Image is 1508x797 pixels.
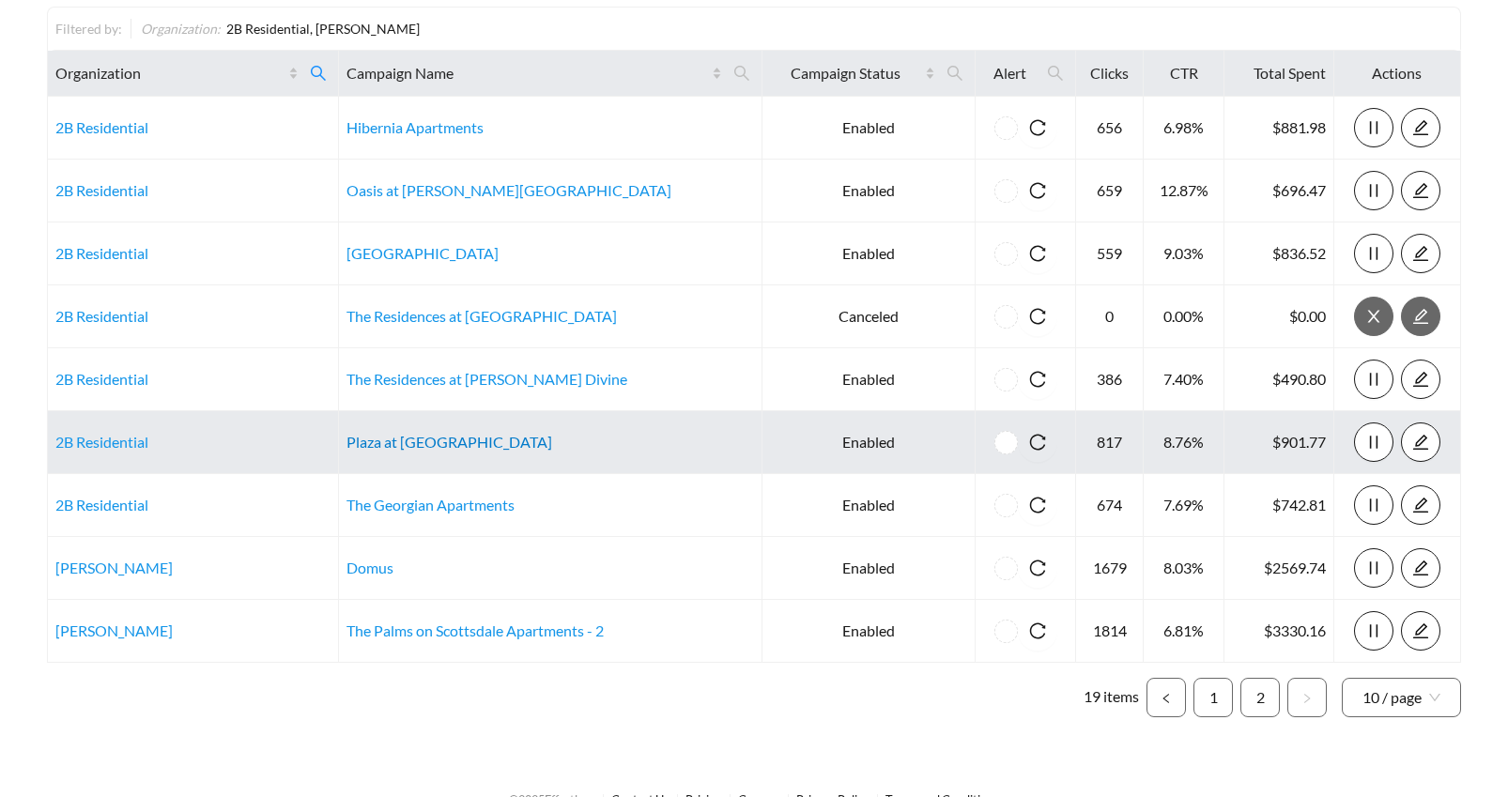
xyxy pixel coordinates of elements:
[55,433,148,451] a: 2B Residential
[1224,537,1334,600] td: $2569.74
[762,474,976,537] td: Enabled
[226,21,420,37] span: 2B Residential, [PERSON_NAME]
[1402,119,1439,136] span: edit
[762,222,976,285] td: Enabled
[1401,307,1440,325] a: edit
[346,62,708,84] span: Campaign Name
[1401,118,1440,136] a: edit
[1076,97,1144,160] td: 656
[1355,497,1393,513] span: pause
[762,348,976,411] td: Enabled
[346,307,617,325] a: The Residences at [GEOGRAPHIC_DATA]
[1401,548,1440,588] button: edit
[1144,160,1224,222] td: 12.87%
[762,285,976,348] td: Canceled
[1342,678,1461,717] div: Page Size
[1287,678,1327,717] button: right
[1144,474,1224,537] td: 7.69%
[1018,497,1057,513] span: reload
[733,65,750,82] span: search
[1402,497,1439,513] span: edit
[1362,679,1440,716] span: 10 / page
[762,537,976,600] td: Enabled
[1076,348,1144,411] td: 386
[1018,485,1057,525] button: reload
[1144,51,1224,97] th: CTR
[1194,679,1232,716] a: 1
[1334,51,1461,97] th: Actions
[1146,678,1186,717] button: left
[1144,97,1224,160] td: 6.98%
[1401,621,1440,639] a: edit
[1355,559,1393,576] span: pause
[1144,411,1224,474] td: 8.76%
[141,21,221,37] span: Organization :
[1018,611,1057,651] button: reload
[1018,171,1057,210] button: reload
[1076,285,1144,348] td: 0
[1401,496,1440,513] a: edit
[1402,182,1439,199] span: edit
[1401,181,1440,199] a: edit
[1018,119,1057,136] span: reload
[55,621,173,639] a: [PERSON_NAME]
[1224,348,1334,411] td: $490.80
[55,244,148,262] a: 2B Residential
[1354,171,1393,210] button: pause
[946,65,963,82] span: search
[1224,285,1334,348] td: $0.00
[1402,371,1439,388] span: edit
[1402,622,1439,639] span: edit
[1354,485,1393,525] button: pause
[1301,693,1313,704] span: right
[1018,622,1057,639] span: reload
[1144,348,1224,411] td: 7.40%
[1018,371,1057,388] span: reload
[1354,548,1393,588] button: pause
[1355,245,1393,262] span: pause
[1355,622,1393,639] span: pause
[1241,679,1279,716] a: 2
[1047,65,1064,82] span: search
[1144,285,1224,348] td: 0.00%
[1354,234,1393,273] button: pause
[1401,422,1440,462] button: edit
[346,433,552,451] a: Plaza at [GEOGRAPHIC_DATA]
[55,118,148,136] a: 2B Residential
[762,97,976,160] td: Enabled
[1076,600,1144,663] td: 1814
[1146,678,1186,717] li: Previous Page
[1018,182,1057,199] span: reload
[1224,222,1334,285] td: $836.52
[1354,108,1393,147] button: pause
[1018,234,1057,273] button: reload
[1401,244,1440,262] a: edit
[1355,371,1393,388] span: pause
[1401,611,1440,651] button: edit
[1039,58,1071,88] span: search
[1076,160,1144,222] td: 659
[726,58,758,88] span: search
[1224,160,1334,222] td: $696.47
[1224,411,1334,474] td: $901.77
[1401,559,1440,576] a: edit
[346,621,604,639] a: The Palms on Scottsdale Apartments - 2
[1287,678,1327,717] li: Next Page
[1076,537,1144,600] td: 1679
[1144,222,1224,285] td: 9.03%
[1076,474,1144,537] td: 674
[1084,678,1139,717] li: 19 items
[1076,411,1144,474] td: 817
[346,181,671,199] a: Oasis at [PERSON_NAME][GEOGRAPHIC_DATA]
[1401,234,1440,273] button: edit
[1401,108,1440,147] button: edit
[1018,108,1057,147] button: reload
[55,559,173,576] a: [PERSON_NAME]
[55,496,148,513] a: 2B Residential
[55,19,131,38] div: Filtered by:
[55,62,285,84] span: Organization
[1018,360,1057,399] button: reload
[1355,434,1393,451] span: pause
[1355,119,1393,136] span: pause
[762,411,976,474] td: Enabled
